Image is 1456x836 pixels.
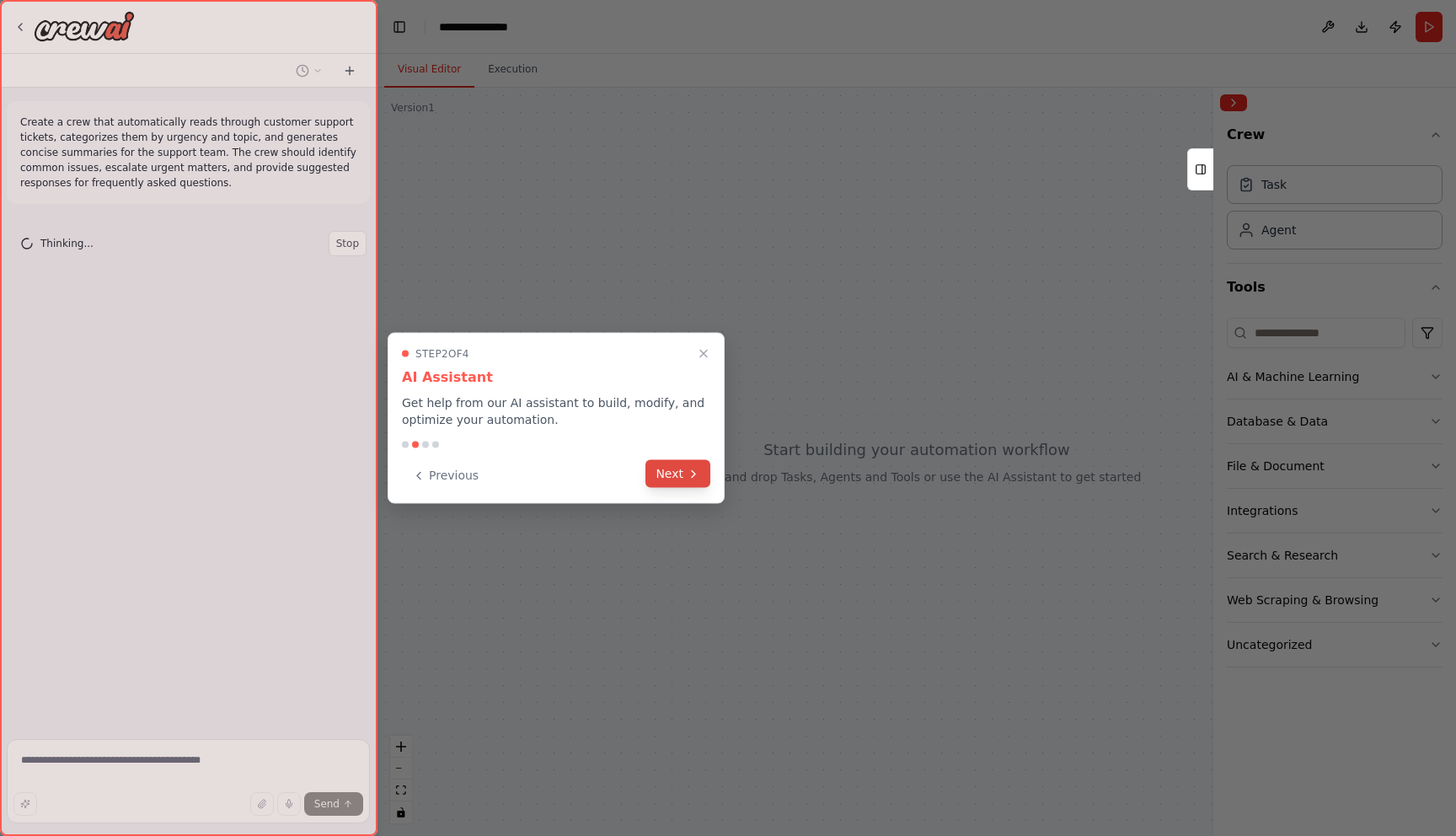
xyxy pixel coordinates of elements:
[402,367,710,388] h3: AI Assistant
[415,347,469,361] span: Step 2 of 4
[693,344,714,364] button: Close walkthrough
[402,462,489,490] button: Previous
[645,460,710,488] button: Next
[388,15,411,39] button: Hide left sidebar
[402,394,710,428] p: Get help from our AI assistant to build, modify, and optimize your automation.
